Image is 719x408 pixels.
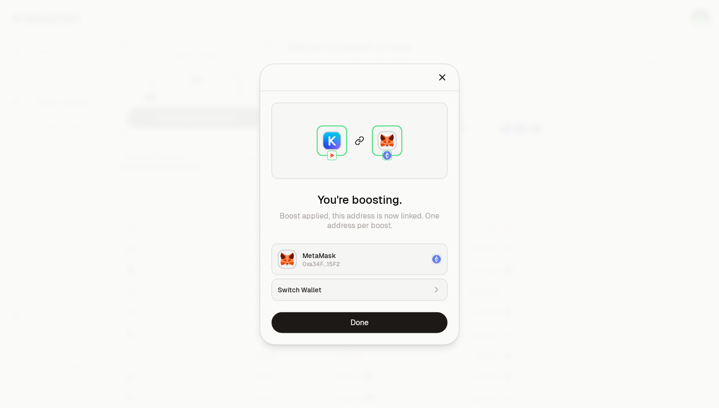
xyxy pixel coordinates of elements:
[323,132,340,149] img: Keplr
[278,285,426,294] div: Switch Wallet
[272,211,447,230] p: Boost applied, this address is now linked. One address per boost.
[279,250,296,268] img: MetaMask
[379,132,396,149] img: MetaMask
[272,192,447,207] h2: You're boosting.
[437,70,447,84] button: Close
[302,250,426,260] div: MetaMask
[302,260,426,268] div: 0xa34F...15F2
[383,151,391,159] img: Ethereum Logo
[272,312,447,333] button: Done
[328,151,336,159] img: Neutron Logo
[432,255,441,263] img: Ethereum Logo
[272,279,447,300] button: Switch Wallet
